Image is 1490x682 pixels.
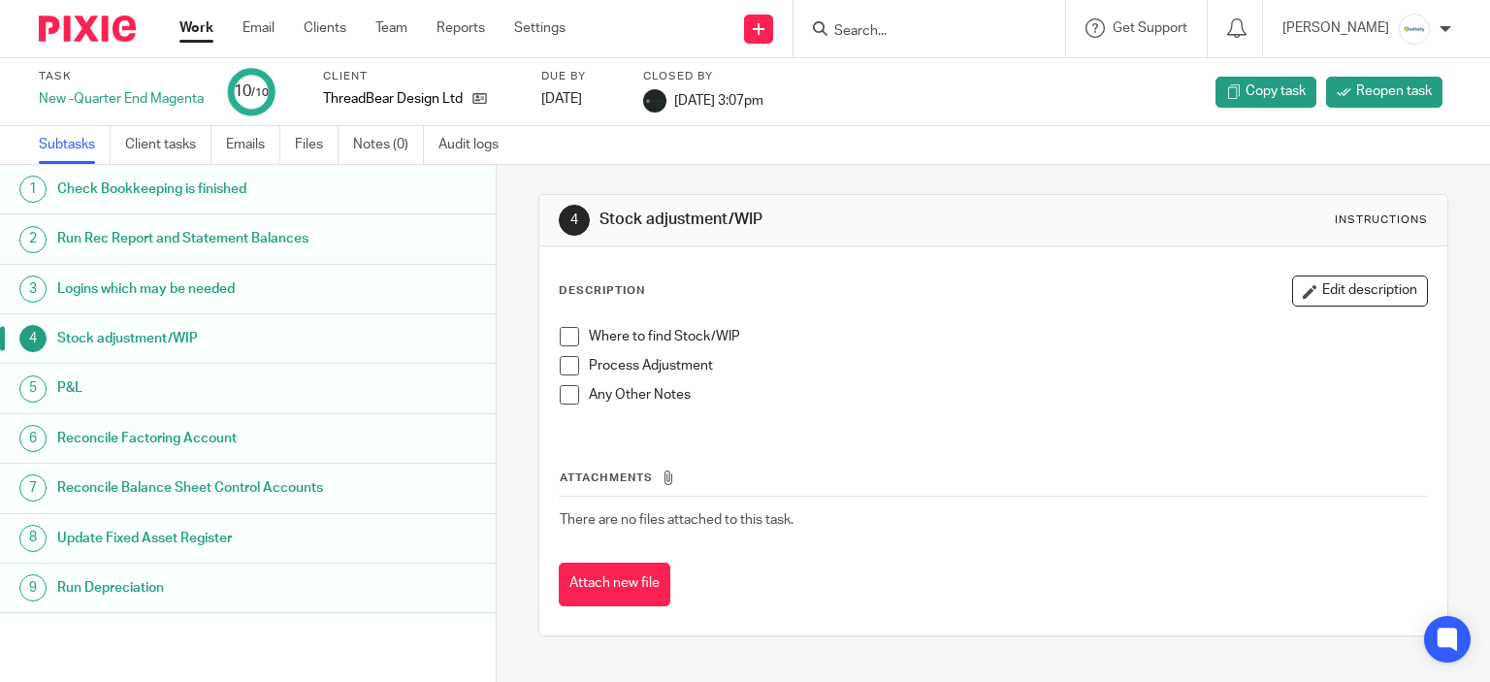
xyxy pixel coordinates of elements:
div: 6 [19,425,47,452]
input: Search [832,23,1007,41]
h1: Logins which may be needed [57,275,337,304]
h1: Check Bookkeeping is finished [57,175,337,204]
a: Team [375,18,407,38]
label: Due by [541,69,619,84]
div: 7 [19,474,47,502]
label: Closed by [643,69,763,84]
a: Files [295,126,339,164]
div: 9 [19,574,47,601]
a: Clients [304,18,346,38]
p: Any Other Notes [589,385,1428,405]
div: 2 [19,226,47,253]
h1: Stock adjustment/WIP [57,324,337,353]
span: Copy task [1246,81,1306,101]
button: Edit description [1292,276,1428,307]
button: Attach new file [559,563,670,606]
div: 5 [19,375,47,403]
label: Task [39,69,204,84]
img: Pixie [39,16,136,42]
h1: P&L [57,373,337,403]
a: Reopen task [1326,77,1442,108]
a: Subtasks [39,126,111,164]
h1: Run Depreciation [57,573,337,602]
div: Instructions [1335,212,1428,228]
h1: Update Fixed Asset Register [57,524,337,553]
span: Attachments [560,472,653,483]
div: 1 [19,176,47,203]
div: 10 [234,81,269,103]
div: 3 [19,276,47,303]
p: Process Adjustment [589,356,1428,375]
h1: Reconcile Factoring Account [57,424,337,453]
span: Get Support [1113,21,1187,35]
p: [PERSON_NAME] [1282,18,1389,38]
a: Email [243,18,275,38]
div: [DATE] [541,89,619,109]
small: /10 [251,87,269,98]
span: Reopen task [1356,81,1432,101]
span: There are no files attached to this task. [560,513,794,527]
a: Emails [226,126,280,164]
h1: Reconcile Balance Sheet Control Accounts [57,473,337,503]
span: [DATE] 3:07pm [674,93,763,107]
div: 8 [19,525,47,552]
h1: Corporation Tax Provision [57,623,337,652]
a: Copy task [1215,77,1316,108]
a: Client tasks [125,126,211,164]
div: New -Quarter End Magenta [39,89,204,109]
img: Infinity%20Logo%20with%20Whitespace%20.png [643,89,666,113]
a: Reports [437,18,485,38]
p: Where to find Stock/WIP [589,327,1428,346]
p: ThreadBear Design Ltd [323,89,463,109]
a: Settings [514,18,566,38]
h1: Run Rec Report and Statement Balances [57,224,337,253]
div: 4 [559,205,590,236]
h1: Stock adjustment/WIP [599,210,1034,230]
div: 4 [19,325,47,352]
label: Client [323,69,517,84]
a: Audit logs [438,126,513,164]
a: Work [179,18,213,38]
p: Description [559,283,645,299]
img: Infinity%20Logo%20with%20Whitespace%20.png [1399,14,1430,45]
a: Notes (0) [353,126,424,164]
